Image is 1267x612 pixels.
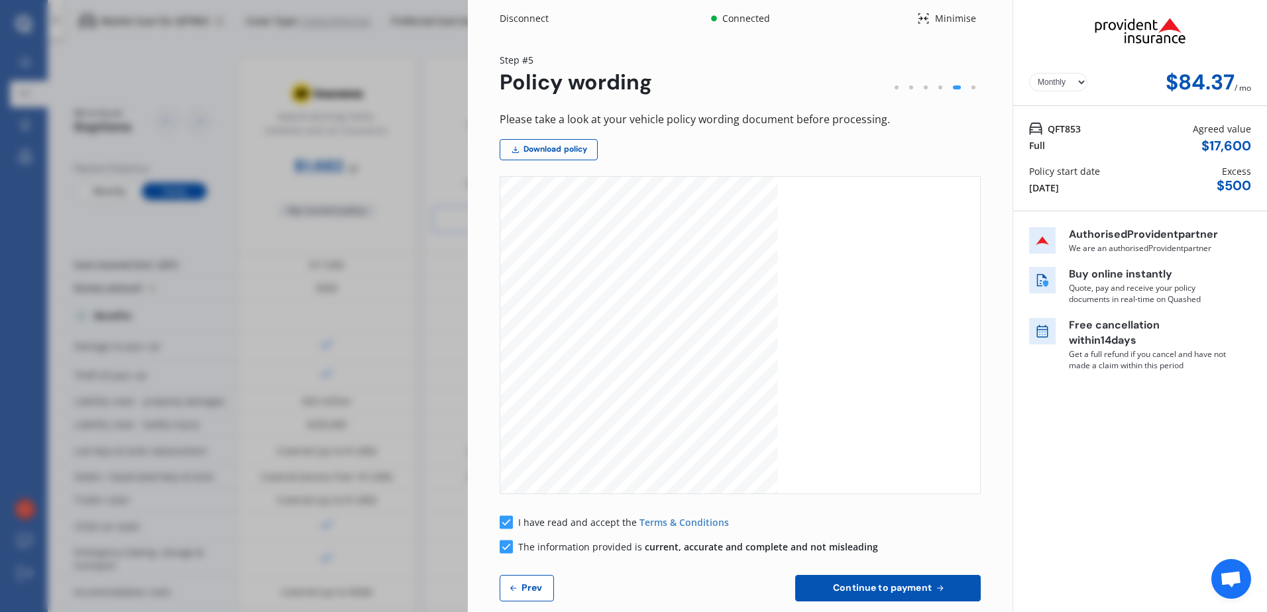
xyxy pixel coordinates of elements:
[720,12,772,25] div: Connected
[1074,5,1207,56] img: Provident.png
[645,540,878,553] span: current, accurate and complete and not misleading
[500,53,652,67] div: Step # 5
[1222,164,1251,178] div: Excess
[518,540,878,553] span: The information provided is
[500,70,652,95] div: Policy wording
[1069,318,1228,348] p: Free cancellation within 14 days
[1201,138,1251,154] div: $ 17,600
[1217,178,1251,193] div: $ 500
[500,139,598,160] a: Download policy
[575,327,732,348] span: MOTOR VEHICLE INSURANCE
[830,582,934,593] span: Continue to payment
[519,582,545,593] span: Prev
[500,12,563,25] div: Disconnect
[639,516,729,529] a: Terms & Conditions
[1029,138,1045,152] div: Full
[1029,318,1056,344] img: free cancel icon
[1069,348,1228,371] p: Get a full refund if you cancel and have not made a claim within this period
[575,277,734,327] span: CARMINDER
[1166,70,1235,95] div: $84.37
[1235,70,1251,95] div: / mo
[500,575,554,601] button: Prev
[1211,559,1251,599] div: Open chat
[1069,267,1228,282] p: Buy online instantly
[1048,122,1081,136] span: QFT853
[1193,122,1251,136] div: Agreed value
[518,516,639,529] span: I have read and accept the
[1029,267,1056,293] img: buy online icon
[500,111,981,128] div: Please take a look at your vehicle policy wording document before processing.
[1029,164,1100,178] div: Policy start date
[930,12,981,25] div: Minimise
[1069,227,1228,242] p: Authorised Provident partner
[1069,282,1228,305] p: Quote, pay and receive your policy documents in real-time on Quashed
[1029,227,1056,254] img: insurer icon
[1069,242,1228,254] p: We are an authorised Provident partner
[795,575,981,601] button: Continue to payment
[575,254,734,274] span: Driving Confidence
[1029,181,1059,195] div: [DATE]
